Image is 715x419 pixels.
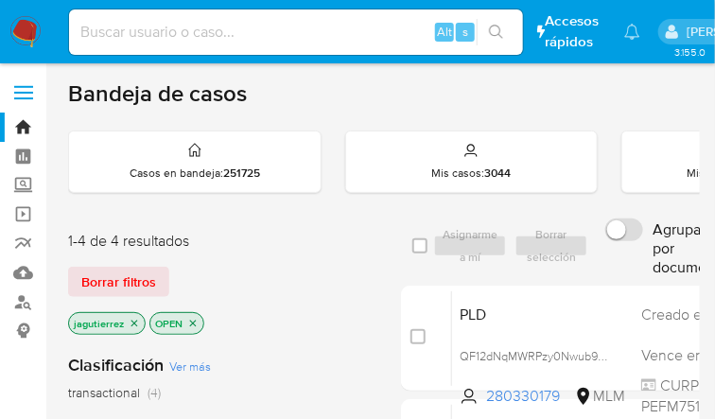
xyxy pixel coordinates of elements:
[477,19,515,45] button: search-icon
[546,11,606,51] span: Accesos rápidos
[69,20,523,44] input: Buscar usuario o caso...
[437,23,452,41] span: Alt
[462,23,468,41] span: s
[624,24,640,40] a: Notificaciones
